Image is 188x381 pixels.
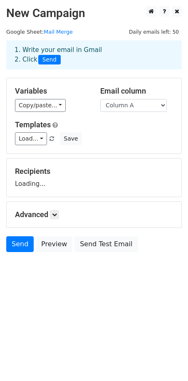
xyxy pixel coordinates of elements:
h5: Variables [15,87,88,96]
h5: Email column [100,87,173,96]
div: Loading... [15,167,173,188]
a: Mail Merge [44,29,73,35]
a: Send [6,236,34,252]
span: Send [38,55,61,65]
h2: New Campaign [6,6,182,20]
a: Load... [15,132,47,145]
button: Save [60,132,82,145]
small: Google Sheet: [6,29,73,35]
h5: Recipients [15,167,173,176]
a: Daily emails left: 50 [126,29,182,35]
span: Daily emails left: 50 [126,27,182,37]
a: Preview [36,236,72,252]
a: Copy/paste... [15,99,66,112]
a: Templates [15,120,51,129]
div: 1. Write your email in Gmail 2. Click [8,45,180,64]
a: Send Test Email [74,236,138,252]
h5: Advanced [15,210,173,219]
